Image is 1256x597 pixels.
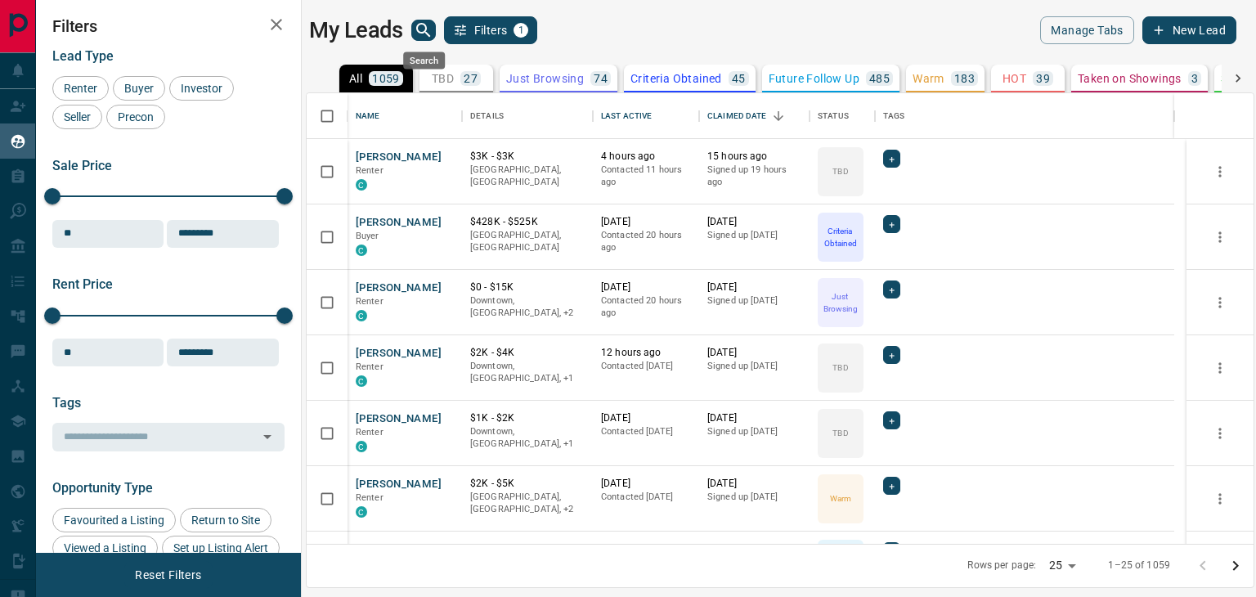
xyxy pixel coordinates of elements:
[889,478,895,494] span: +
[707,281,801,294] p: [DATE]
[601,281,691,294] p: [DATE]
[113,76,165,101] div: Buyer
[52,480,153,496] span: Opportunity Type
[601,411,691,425] p: [DATE]
[356,492,384,503] span: Renter
[356,411,442,427] button: [PERSON_NAME]
[1078,73,1182,84] p: Taken on Showings
[889,347,895,363] span: +
[470,294,585,320] p: West End, Toronto
[356,441,367,452] div: condos.ca
[470,281,585,294] p: $0 - $15K
[707,491,801,504] p: Signed up [DATE]
[819,290,862,315] p: Just Browsing
[767,105,790,128] button: Sort
[967,559,1036,572] p: Rows per page:
[769,73,859,84] p: Future Follow Up
[601,93,652,139] div: Last Active
[601,229,691,254] p: Contacted 20 hours ago
[356,245,367,256] div: condos.ca
[630,73,722,84] p: Criteria Obtained
[58,82,103,95] span: Renter
[356,506,367,518] div: condos.ca
[52,76,109,101] div: Renter
[883,542,900,560] div: +
[707,425,801,438] p: Signed up [DATE]
[356,231,379,241] span: Buyer
[58,110,96,123] span: Seller
[256,425,279,448] button: Open
[356,296,384,307] span: Renter
[601,477,691,491] p: [DATE]
[601,164,691,189] p: Contacted 11 hours ago
[356,375,367,387] div: condos.ca
[356,361,384,372] span: Renter
[1208,290,1232,315] button: more
[601,360,691,373] p: Contacted [DATE]
[470,491,585,516] p: Midtown | Central, Toronto
[601,542,691,556] p: [DATE]
[819,225,862,249] p: Criteria Obtained
[356,281,442,296] button: [PERSON_NAME]
[889,216,895,232] span: +
[594,73,608,84] p: 74
[106,105,165,129] div: Precon
[1108,559,1170,572] p: 1–25 of 1059
[707,294,801,307] p: Signed up [DATE]
[52,276,113,292] span: Rent Price
[372,73,400,84] p: 1059
[515,25,527,36] span: 1
[470,411,585,425] p: $1K - $2K
[169,76,234,101] div: Investor
[470,150,585,164] p: $3K - $3K
[883,477,900,495] div: +
[52,508,176,532] div: Favourited a Listing
[1043,554,1082,577] div: 25
[1208,159,1232,184] button: more
[403,52,445,70] div: Search
[707,360,801,373] p: Signed up [DATE]
[883,281,900,298] div: +
[889,543,895,559] span: +
[356,477,442,492] button: [PERSON_NAME]
[913,73,944,84] p: Warm
[52,105,102,129] div: Seller
[1003,73,1026,84] p: HOT
[52,16,285,36] h2: Filters
[411,20,436,41] button: search button
[707,346,801,360] p: [DATE]
[601,294,691,320] p: Contacted 20 hours ago
[601,425,691,438] p: Contacted [DATE]
[470,477,585,491] p: $2K - $5K
[810,93,875,139] div: Status
[601,346,691,360] p: 12 hours ago
[52,158,112,173] span: Sale Price
[506,73,584,84] p: Just Browsing
[470,425,585,451] p: Toronto
[707,164,801,189] p: Signed up 19 hours ago
[124,561,212,589] button: Reset Filters
[309,17,403,43] h1: My Leads
[707,411,801,425] p: [DATE]
[1191,73,1198,84] p: 3
[1208,356,1232,380] button: more
[356,215,442,231] button: [PERSON_NAME]
[1208,421,1232,446] button: more
[699,93,810,139] div: Claimed Date
[470,360,585,385] p: Toronto
[1208,487,1232,511] button: more
[707,93,767,139] div: Claimed Date
[462,93,593,139] div: Details
[348,93,462,139] div: Name
[52,48,114,64] span: Lead Type
[52,536,158,560] div: Viewed a Listing
[832,165,848,177] p: TBD
[883,215,900,233] div: +
[732,73,746,84] p: 45
[119,82,159,95] span: Buyer
[875,93,1174,139] div: Tags
[470,215,585,229] p: $428K - $525K
[707,229,801,242] p: Signed up [DATE]
[869,73,890,84] p: 485
[180,508,271,532] div: Return to Site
